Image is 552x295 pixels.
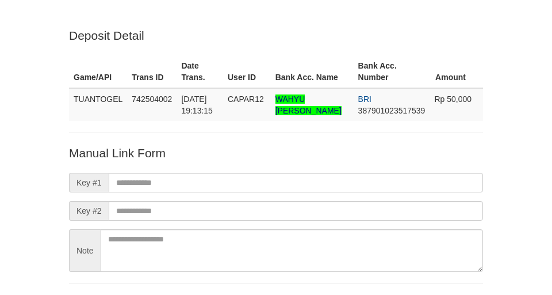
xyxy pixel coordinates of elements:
[228,94,264,104] span: CAPAR12
[275,94,342,115] span: Nama rekening >18 huruf, harap diedit
[69,229,101,272] span: Note
[69,145,483,161] p: Manual Link Form
[358,106,425,115] span: Copy 387901023517539 to clipboard
[177,55,223,88] th: Date Trans.
[181,94,213,115] span: [DATE] 19:13:15
[223,55,271,88] th: User ID
[127,55,177,88] th: Trans ID
[354,55,430,88] th: Bank Acc. Number
[69,173,109,192] span: Key #1
[69,88,127,121] td: TUANTOGEL
[127,88,177,121] td: 742504002
[69,201,109,221] span: Key #2
[271,55,354,88] th: Bank Acc. Name
[430,55,483,88] th: Amount
[358,94,371,104] span: BRI
[69,55,127,88] th: Game/API
[434,94,471,104] span: Rp 50,000
[69,27,483,44] p: Deposit Detail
